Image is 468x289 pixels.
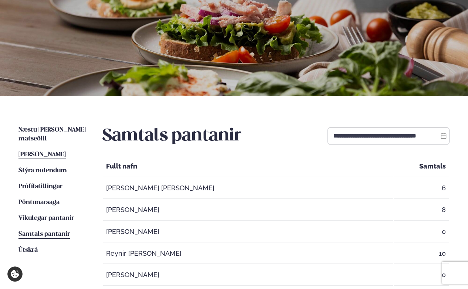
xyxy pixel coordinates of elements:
[103,243,393,264] td: Reynir [PERSON_NAME]
[18,215,74,221] span: Vikulegar pantanir
[394,200,449,221] td: 8
[18,150,66,159] a: [PERSON_NAME]
[394,243,449,264] td: 10
[103,221,393,242] td: [PERSON_NAME]
[18,198,60,207] a: Pöntunarsaga
[18,152,66,158] span: [PERSON_NAME]
[18,127,86,142] span: Næstu [PERSON_NAME] matseðill
[394,265,449,286] td: 0
[103,178,393,199] td: [PERSON_NAME] [PERSON_NAME]
[18,231,70,237] span: Samtals pantanir
[18,199,60,205] span: Pöntunarsaga
[18,167,67,174] span: Stýra notendum
[394,221,449,242] td: 0
[102,126,241,146] h2: Samtals pantanir
[18,126,88,143] a: Næstu [PERSON_NAME] matseðill
[394,156,449,177] th: Samtals
[18,214,74,223] a: Vikulegar pantanir
[18,166,67,175] a: Stýra notendum
[18,182,62,191] a: Prófílstillingar
[103,265,393,286] td: [PERSON_NAME]
[394,178,449,199] td: 6
[18,247,38,253] span: Útskrá
[18,246,38,255] a: Útskrá
[103,200,393,221] td: [PERSON_NAME]
[18,230,70,239] a: Samtals pantanir
[103,156,393,177] th: Fullt nafn
[18,183,62,190] span: Prófílstillingar
[7,266,23,282] a: Cookie settings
